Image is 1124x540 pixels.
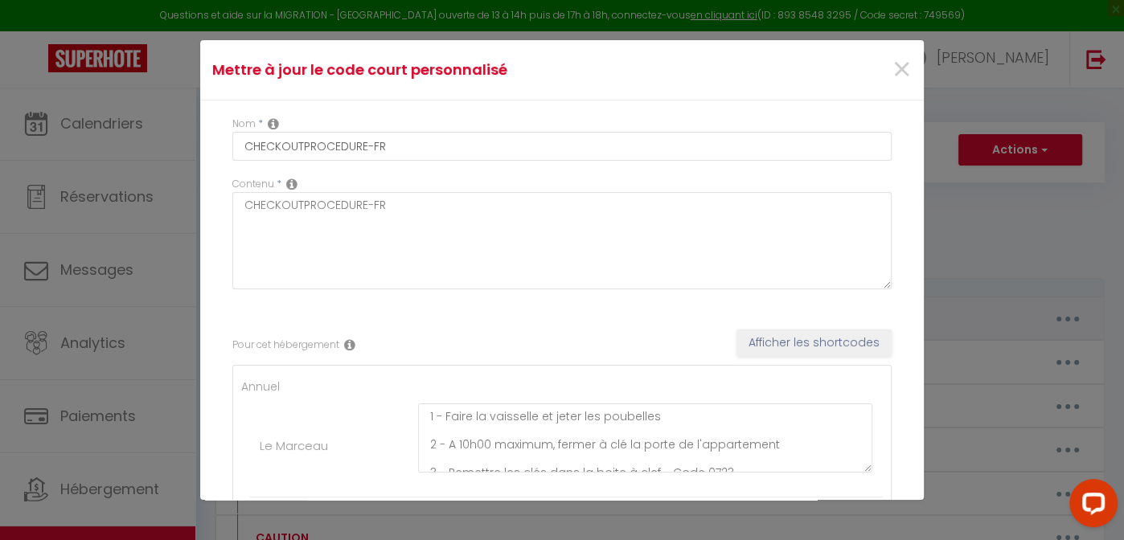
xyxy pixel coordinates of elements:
[344,338,355,351] i: Rental
[892,46,912,94] span: ×
[241,378,280,395] label: Annuel
[260,436,328,456] label: Le Marceau
[1056,472,1124,540] iframe: LiveChat chat widget
[232,177,274,192] label: Contenu
[232,337,339,353] label: Pour cet hébergement
[232,132,892,161] input: Custom code name
[286,178,297,190] i: Replacable content
[892,53,912,88] button: Close
[212,59,671,81] h4: Mettre à jour le code court personnalisé
[736,329,892,357] button: Afficher les shortcodes
[268,117,279,130] i: Custom short code name
[232,117,256,132] label: Nom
